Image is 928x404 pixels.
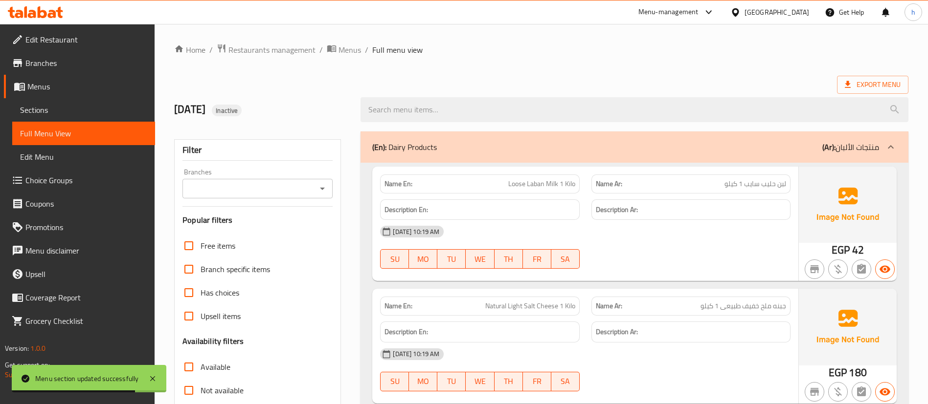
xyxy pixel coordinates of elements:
button: Purchased item [828,382,848,402]
span: SU [385,252,405,266]
button: FR [523,249,551,269]
strong: Description Ar: [596,326,638,338]
button: Not has choices [852,259,871,279]
span: Menus [27,81,147,92]
button: Open [316,182,329,195]
button: FR [523,372,551,391]
button: Purchased item [828,259,848,279]
span: Grocery Checklist [25,315,147,327]
button: TU [437,372,466,391]
button: MO [409,372,437,391]
b: (Ar): [822,140,836,154]
p: Dairy Products [372,141,437,153]
strong: Description En: [385,326,428,338]
span: Edit Menu [20,151,147,163]
span: TU [441,374,462,388]
span: SA [555,374,576,388]
button: Not has choices [852,382,871,402]
button: WE [466,372,494,391]
a: Upsell [4,262,155,286]
a: Support.OpsPlatform [5,368,67,381]
button: TH [495,372,523,391]
span: SU [385,374,405,388]
span: [DATE] 10:19 AM [389,349,443,359]
h3: Availability filters [182,336,244,347]
button: SU [380,372,409,391]
span: Export Menu [837,76,908,94]
a: Full Menu View [12,122,155,145]
span: جبنه ملح خفيف طبيعى 1 كيلو [701,301,786,311]
span: Coverage Report [25,292,147,303]
a: Coverage Report [4,286,155,309]
strong: Name En: [385,179,412,189]
span: EGP [832,240,850,259]
button: MO [409,249,437,269]
a: Branches [4,51,155,75]
strong: Name En: [385,301,412,311]
span: SA [555,252,576,266]
span: Has choices [201,287,239,298]
span: لبن حليب سايب 1 كيلو [724,179,786,189]
a: Edit Menu [12,145,155,169]
a: Edit Restaurant [4,28,155,51]
span: WE [470,252,490,266]
a: Restaurants management [217,43,316,56]
button: Available [875,259,895,279]
span: Full Menu View [20,128,147,139]
span: Loose Laban Milk 1 Kilo [508,179,575,189]
span: MO [413,374,433,388]
button: WE [466,249,494,269]
a: Grocery Checklist [4,309,155,333]
span: TU [441,252,462,266]
b: (En): [372,140,386,154]
span: EGP [829,363,847,382]
a: Promotions [4,215,155,239]
span: 42 [852,240,864,259]
span: Promotions [25,221,147,233]
span: Menu disclaimer [25,245,147,256]
span: FR [527,252,547,266]
button: SU [380,249,409,269]
button: Not branch specific item [805,382,824,402]
div: Inactive [212,105,242,116]
span: Upsell items [201,310,241,322]
span: Coupons [25,198,147,210]
button: SA [551,372,580,391]
input: search [361,97,908,122]
span: Sections [20,104,147,116]
span: [DATE] 10:19 AM [389,227,443,236]
div: [GEOGRAPHIC_DATA] [745,7,809,18]
a: Menus [4,75,155,98]
span: TH [498,374,519,388]
span: TH [498,252,519,266]
a: Choice Groups [4,169,155,192]
span: Available [201,361,230,373]
button: Not branch specific item [805,259,824,279]
a: Home [174,44,205,56]
strong: Name Ar: [596,301,622,311]
span: Menus [339,44,361,56]
span: 180 [849,363,866,382]
span: Branches [25,57,147,69]
button: TH [495,249,523,269]
span: Get support on: [5,359,50,371]
div: Menu-management [638,6,699,18]
span: Upsell [25,268,147,280]
span: Version: [5,342,29,355]
h2: [DATE] [174,102,349,117]
h3: Popular filters [182,214,333,226]
img: Ae5nvW7+0k+MAAAAAElFTkSuQmCC [799,289,897,365]
span: FR [527,374,547,388]
nav: breadcrumb [174,43,908,56]
strong: Description Ar: [596,204,638,216]
span: Free items [201,240,235,252]
span: Full menu view [372,44,423,56]
a: Menu disclaimer [4,239,155,262]
p: منتجات الألبان [822,141,879,153]
span: MO [413,252,433,266]
div: Filter [182,140,333,161]
div: Menu section updated successfully [35,373,139,384]
a: Menus [327,43,361,56]
strong: Name Ar: [596,179,622,189]
button: SA [551,249,580,269]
